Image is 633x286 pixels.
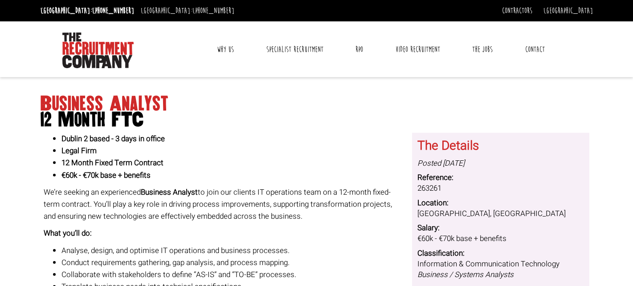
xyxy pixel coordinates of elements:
dd: Information & Communication Technology [417,259,584,281]
li: Analyse, design, and optimise IT operations and business processes. [61,245,405,257]
a: Contractors [502,6,532,16]
a: [PHONE_NUMBER] [92,6,134,16]
span: 12 Month FTC [41,112,593,128]
dt: Salary: [417,223,584,233]
i: Posted [DATE] [417,158,465,169]
li: Conduct requirements gathering, gap analysis, and process mapping. [61,257,405,269]
dd: €60k - €70k base + benefits [417,233,584,244]
i: Business / Systems Analysts [417,269,514,280]
dd: 263261 [417,183,584,194]
strong: Business Analyst [141,187,198,198]
li: Collaborate with stakeholders to define “AS-IS” and “TO-BE” processes. [61,269,405,281]
strong: 12 Month Fixed Term Contract [61,157,163,168]
dt: Reference: [417,172,584,183]
strong: Dublin 2 based - 3 days in office [61,133,165,144]
a: Video Recruitment [389,38,447,61]
a: [PHONE_NUMBER] [192,6,234,16]
p: We’re seeking an experienced to join our clients IT operations team on a 12-month fixed-term cont... [44,186,405,223]
img: The Recruitment Company [62,33,134,68]
a: Contact [519,38,551,61]
h3: The Details [417,139,584,153]
strong: €60k - €70k base + benefits [61,170,151,181]
li: [GEOGRAPHIC_DATA]: [139,4,237,18]
strong: What you’ll do: [44,228,92,239]
dt: Classification: [417,248,584,259]
a: Why Us [210,38,241,61]
a: RPO [349,38,370,61]
a: Specialist Recruitment [260,38,330,61]
a: [GEOGRAPHIC_DATA] [543,6,593,16]
strong: Legal Firm [61,145,97,156]
h1: Business Analyst [41,96,593,128]
li: [GEOGRAPHIC_DATA]: [38,4,136,18]
dt: Location: [417,198,584,208]
dd: [GEOGRAPHIC_DATA], [GEOGRAPHIC_DATA] [417,208,584,219]
a: The Jobs [466,38,499,61]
